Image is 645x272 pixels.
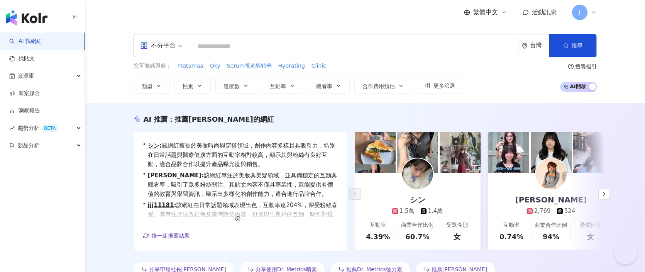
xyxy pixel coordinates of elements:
[148,202,174,209] a: jjj11181
[183,83,193,89] span: 性別
[227,62,272,70] button: Serum視黃醇精華
[174,115,274,123] span: 推薦[PERSON_NAME]的網紅
[142,83,152,89] span: 類型
[9,90,40,97] a: 商案媒合
[174,202,176,209] span: :
[568,64,574,69] span: question-circle
[18,119,59,137] span: 趨勢分析
[488,173,614,250] a: [PERSON_NAME]2,769524互動率0.74%商業合作比例94%受眾性別女
[210,62,220,70] span: Oky
[587,232,594,241] div: 女
[148,142,159,149] a: シン
[564,207,576,215] div: 524
[177,62,204,70] button: Pratamaa
[499,232,523,241] div: 0.74%
[488,132,529,173] img: post-image
[522,43,528,49] span: environment
[402,194,433,205] div: シン
[534,207,551,215] div: 2,769
[18,67,34,85] span: 資源庫
[543,232,559,241] div: 94%
[428,207,443,215] div: 1.4萬
[397,132,438,173] img: post-image
[508,194,595,205] div: [PERSON_NAME]
[210,62,221,70] button: Oky
[148,141,338,169] span: 該網紅擅長於美妝時尚與穿搭領域，創作內容多樣且具吸引力，特別在日常話題與醫療健康方面的互動率相對較高，顯示其與粉絲有良好互動，適合品牌合作以提升產品曝光度與銷售。
[174,78,211,93] button: 性別
[140,39,176,52] div: 不分平台
[400,207,415,215] div: 1.5萬
[433,83,455,89] span: 更多篩選
[503,221,520,229] div: 互動率
[370,221,386,229] div: 互動率
[9,55,35,63] a: 找貼文
[580,221,601,229] div: 受眾性別
[152,233,190,239] span: 換一組推薦結果
[531,132,572,173] img: post-image
[143,230,190,241] button: 換一組推薦結果
[201,172,204,179] span: :
[530,42,549,49] div: 台灣
[140,42,148,49] span: appstore
[215,78,257,93] button: 追蹤數
[159,142,162,149] span: :
[572,42,582,49] span: 搜尋
[9,37,42,45] a: searchAI 找網紅
[446,221,468,229] div: 受眾性別
[579,8,580,17] span: J
[227,62,272,70] span: Serum視黃醇精華
[402,158,433,189] img: KOL Avatar
[354,78,412,93] button: 合作費用預估
[178,62,203,70] span: Pratamaa
[9,107,40,115] a: 洞察報告
[148,201,338,238] span: 該網紅在日常話題領域表現出色，互動率達204%，深受粉絲喜愛。其專注於法政社會及臺灣政治內容，也展現出良好的互動，吸引對這些議題有興趣的追隨者。多元的內容涵蓋了命理與音樂等話題，讓人感到新鮮。
[308,78,350,93] button: 觀看率
[9,126,15,131] span: rise
[535,221,567,229] div: 商業合作比例
[270,83,286,89] span: 互動率
[278,62,305,70] button: Hydrating
[134,62,171,70] span: 您可能感興趣：
[440,132,481,173] img: post-image
[144,114,274,124] div: AI 推薦 ：
[405,232,429,241] div: 60.7%
[143,201,338,238] div: •
[148,172,201,179] a: [PERSON_NAME]
[148,171,338,199] span: 該網紅專注於美妝與美髮領域，並具備穩定的互動與觀看率，吸引了眾多粉絲關注。其貼文內容不僅具專業性，還能提供有價值的教育與學習資訊，顯示出多樣化的創作能力，適合進行品牌合作。
[417,78,463,93] button: 更多篩選
[536,158,567,189] img: KOL Avatar
[143,171,338,199] div: •
[41,124,59,132] div: BETA
[614,241,637,264] iframe: Help Scout Beacon - Open
[355,132,396,173] img: post-image
[316,83,332,89] span: 觀看率
[6,10,47,25] img: logo
[223,83,240,89] span: 追蹤數
[362,83,395,89] span: 合作費用預估
[532,8,557,16] span: 活動訊息
[549,34,596,57] button: 搜尋
[355,173,481,250] a: シン1.5萬1.4萬互動率4.39%商業合作比例60.7%受眾性別女
[401,221,433,229] div: 商業合作比例
[143,141,338,169] div: •
[454,232,460,241] div: 女
[311,62,327,70] button: Clinic
[366,232,390,241] div: 4.39%
[573,132,614,173] img: post-image
[473,8,498,17] span: 繁體中文
[575,63,597,70] div: 搜尋指引
[134,78,170,93] button: 類型
[18,137,39,154] span: 競品分析
[262,78,303,93] button: 互動率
